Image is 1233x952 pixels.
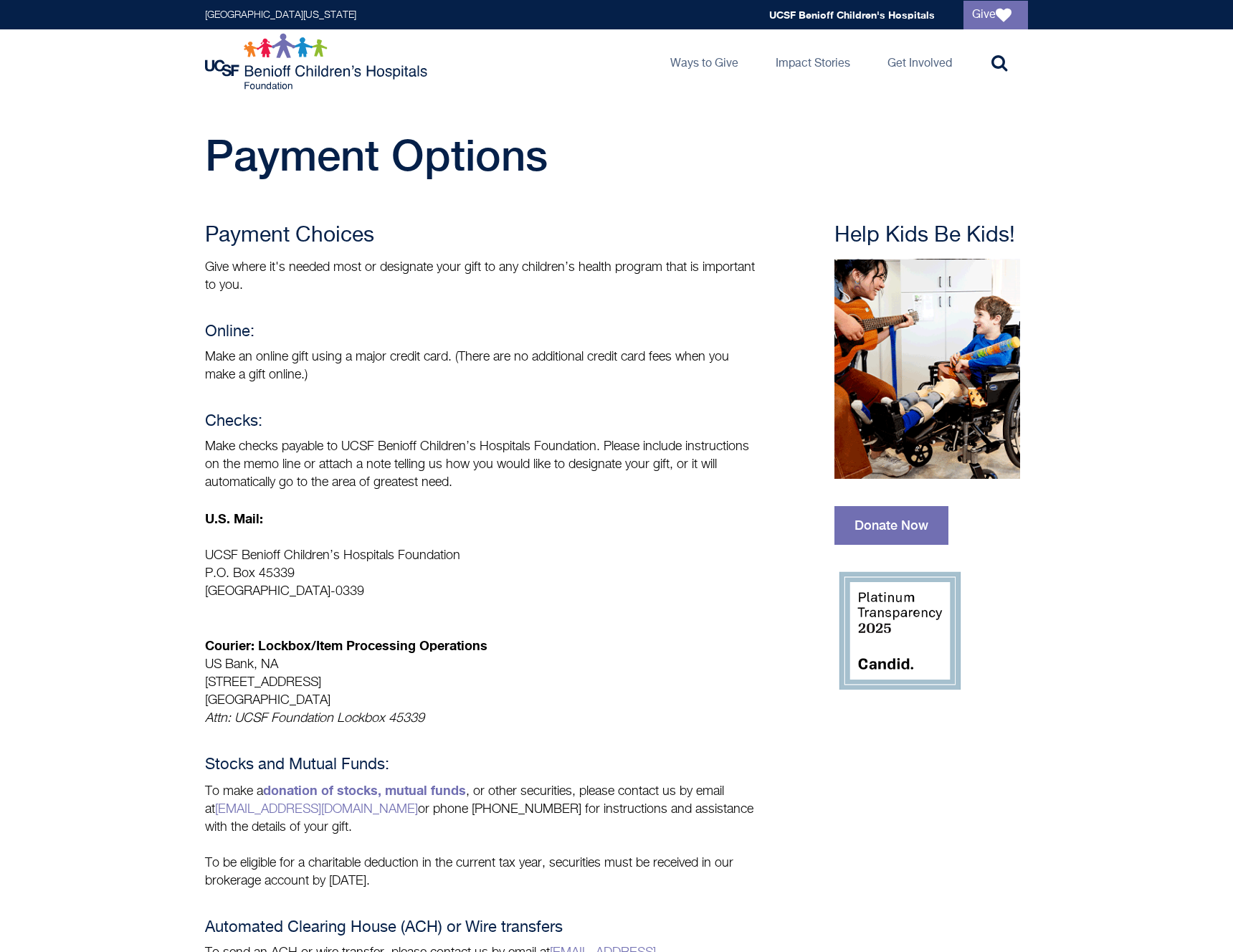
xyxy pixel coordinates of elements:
[205,348,757,384] p: Make an online gift using a major credit card. (There are no additional credit card fees when you...
[834,506,948,545] a: Donate Now
[205,323,757,341] h4: Online:
[659,29,750,94] a: Ways to Give
[205,223,757,249] h3: Payment Choices
[764,29,862,94] a: Impact Stories
[263,782,466,798] a: donation of stocks, mutual funds
[205,438,757,492] p: Make checks payable to UCSF Benioff Children’s Hospitals Foundation. Please include instructions ...
[205,510,263,526] strong: U.S. Mail:
[834,223,1028,249] h3: Help Kids Be Kids!
[205,130,548,180] span: Payment Options
[205,756,757,774] h4: Stocks and Mutual Funds:
[205,413,757,431] h4: Checks:
[205,33,431,90] img: Logo for UCSF Benioff Children's Hospitals Foundation
[205,855,757,890] p: To be eligible for a charitable deduction in the current tax year, securities must be received in...
[205,619,757,728] p: US Bank, NA [STREET_ADDRESS] [GEOGRAPHIC_DATA]
[876,29,963,94] a: Get Involved
[834,566,963,695] img: 2025 Guidestar Platinum
[205,637,487,653] strong: Courier: Lockbox/Item Processing Operations
[215,803,418,816] a: [EMAIL_ADDRESS][DOMAIN_NAME]
[205,10,356,20] a: [GEOGRAPHIC_DATA][US_STATE]
[205,919,757,937] h4: Automated Clearing House (ACH) or Wire transfers
[205,259,757,295] p: Give where it's needed most or designate your gift to any children’s health program that is impor...
[834,259,1020,479] img: Music therapy session
[963,1,1028,29] a: Give
[205,781,757,837] p: To make a , or other securities, please contact us by email at or phone [PHONE_NUMBER] for instru...
[205,712,424,725] em: Attn: UCSF Foundation Lockbox 45339
[205,547,757,601] p: UCSF Benioff Children’s Hospitals Foundation P.O. Box 45339 [GEOGRAPHIC_DATA]-0339
[769,9,935,21] a: UCSF Benioff Children's Hospitals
